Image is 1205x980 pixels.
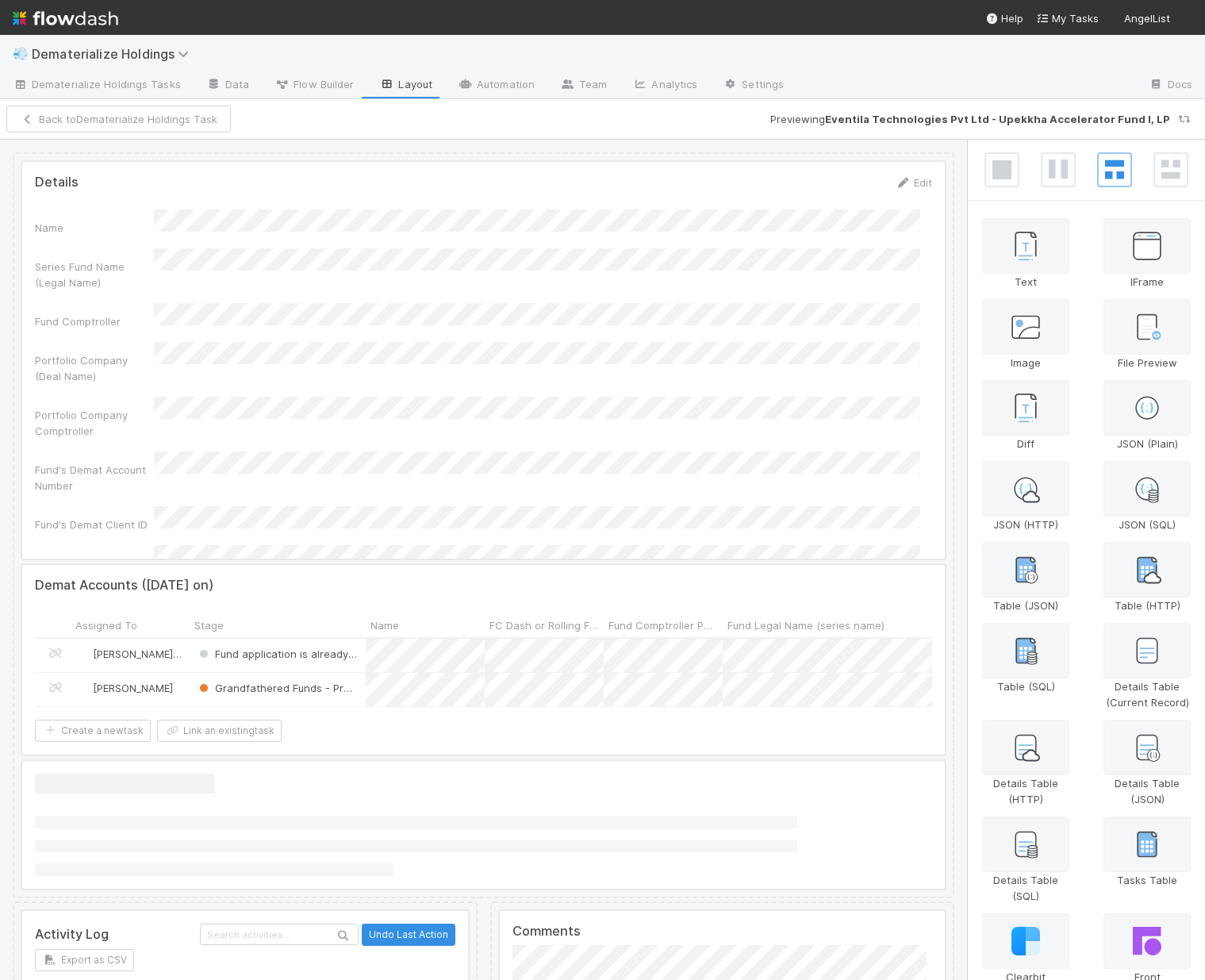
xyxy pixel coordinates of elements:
[1103,461,1191,532] div: JSON (SQL)
[982,720,1069,807] div: Details Table (HTTP)
[982,299,1069,371] div: Image
[1011,830,1040,859] img: details-table-database-864dfd316989b378966a.svg
[1176,11,1192,27] img: avatar_5bf5c33b-3139-4939-a495-cbf9fc6ebf7e.png
[445,73,547,98] a: Automation
[1015,232,1038,260] img: text-12eb2a97e16b6db72ee4.svg
[1133,232,1161,260] img: iframe-783ff0ba92770eedf632.svg
[710,73,796,98] a: Settings
[13,47,29,60] span: 💨
[993,777,1058,805] span: Details Table (HTTP)
[1118,356,1177,369] span: File Preview
[1133,733,1161,762] img: details-table-json-a46e7d784baf5d17cac1.svg
[1136,73,1205,98] a: Docs
[1115,599,1180,612] span: Table (HTTP)
[1133,927,1161,955] img: front-logo-b4b721b83371efbadf0a.svg
[1115,777,1180,805] span: Details Table (JSON)
[993,874,1058,902] span: Details Table (SQL)
[1011,733,1040,762] img: details-table-http-701d8d711a8450308f44.svg
[13,76,181,92] span: Dematerialize Holdings Tasks
[32,46,197,62] span: Dematerialize Holdings
[1103,720,1191,807] div: Details Table (JSON)
[993,518,1058,531] span: JSON (HTTP)
[231,111,1192,127] div: Previewing
[1119,518,1176,531] span: JSON (SQL)
[1103,623,1191,710] div: Details Table (Current Record)
[194,73,262,98] a: Data
[1015,275,1037,288] span: Text
[985,10,1023,26] div: Help
[1133,555,1161,584] img: table-http-eca17b83004753ebbd35.svg
[982,817,1069,904] div: Details Table (SQL)
[1015,394,1038,422] img: text-12eb2a97e16b6db72ee4.svg
[1133,394,1161,422] img: json-8f2db3279ff3972eb230.svg
[982,380,1069,452] div: Diff
[366,73,445,98] a: Layout
[6,106,231,133] button: Back toDematerialize Holdings Task
[982,218,1069,290] div: Text
[1036,10,1099,26] a: My Tasks
[1133,830,1161,859] img: table-997da66a75d90db97a0b.svg
[1011,356,1041,369] span: Image
[1017,437,1034,450] span: Diff
[1133,313,1161,341] img: file-52b74a7d50791aff9e3c.svg
[1011,313,1040,341] img: image-8027383e3d7946df39cc.svg
[1011,927,1040,955] img: clearbit-8962de626196cea4c376.svg
[1130,275,1164,288] span: IFrame
[1011,555,1040,584] img: table-json-ed196ba69348243cfc4d.svg
[1133,636,1161,665] img: details-table-current-record-55280a5066b38fce5b45.svg
[1011,636,1040,665] img: table-database-e164a197eaf7b4a31bbe.svg
[1036,12,1099,25] span: My Tasks
[620,73,710,98] a: Analytics
[825,113,1170,125] strong: Eventila Technologies Pvt Ltd - Upekkha Accelerator Fund I, LP
[982,542,1069,613] div: Table (JSON)
[1103,380,1191,452] div: JSON (Plain)
[1103,542,1191,613] div: Table (HTTP)
[982,461,1069,532] div: JSON (HTTP)
[262,73,366,98] a: Flow Builder
[1124,12,1170,25] span: AngelList
[1133,475,1161,503] img: json-database-dd704f42a3800ed86e10.svg
[1117,874,1177,886] span: Tasks Table
[997,680,1055,693] span: Table (SQL)
[982,623,1069,694] div: Table (SQL)
[993,599,1058,612] span: Table (JSON)
[547,73,620,98] a: Team
[1103,218,1191,290] div: IFrame
[1103,299,1191,371] div: File Preview
[13,5,118,32] img: logo-inverted-e16ddd16eac7371096b0.svg
[1011,475,1040,503] img: json-http-3f862c92dc7d53da4fe7.svg
[1103,817,1191,888] div: Tasks Table
[1117,437,1178,450] span: JSON (Plain)
[274,76,354,92] span: Flow Builder
[1106,680,1189,709] span: Details Table (Current Record)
